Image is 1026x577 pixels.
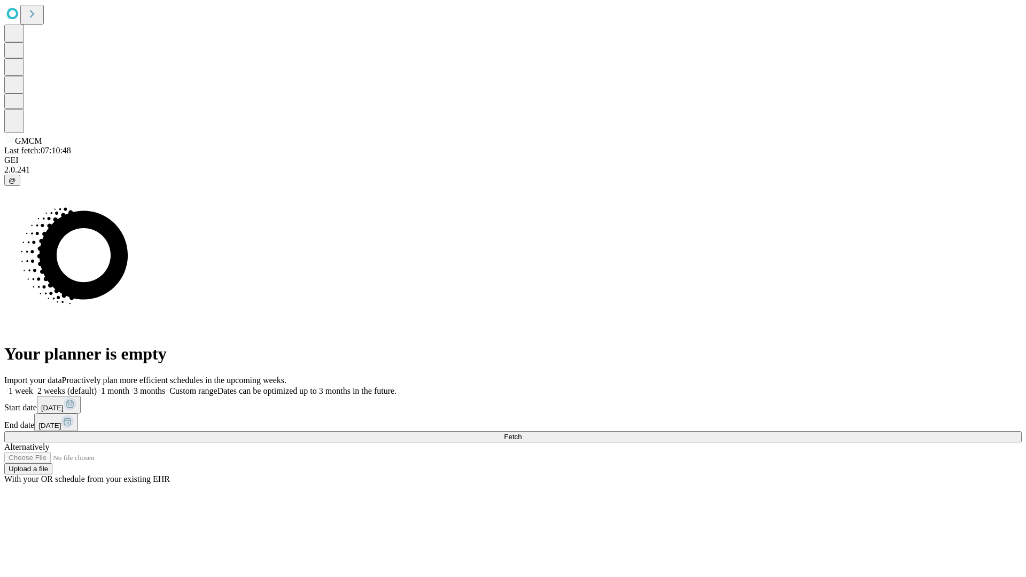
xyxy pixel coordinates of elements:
[134,386,165,395] span: 3 months
[15,136,42,145] span: GMCM
[504,433,522,441] span: Fetch
[101,386,129,395] span: 1 month
[9,386,33,395] span: 1 week
[37,396,81,414] button: [DATE]
[4,442,49,451] span: Alternatively
[37,386,97,395] span: 2 weeks (default)
[217,386,397,395] span: Dates can be optimized up to 3 months in the future.
[4,396,1022,414] div: Start date
[4,165,1022,175] div: 2.0.241
[4,146,71,155] span: Last fetch: 07:10:48
[4,474,170,484] span: With your OR schedule from your existing EHR
[38,422,61,430] span: [DATE]
[4,175,20,186] button: @
[4,344,1022,364] h1: Your planner is empty
[4,463,52,474] button: Upload a file
[169,386,217,395] span: Custom range
[41,404,64,412] span: [DATE]
[62,376,286,385] span: Proactively plan more efficient schedules in the upcoming weeks.
[4,155,1022,165] div: GEI
[4,376,62,385] span: Import your data
[4,414,1022,431] div: End date
[34,414,78,431] button: [DATE]
[4,431,1022,442] button: Fetch
[9,176,16,184] span: @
